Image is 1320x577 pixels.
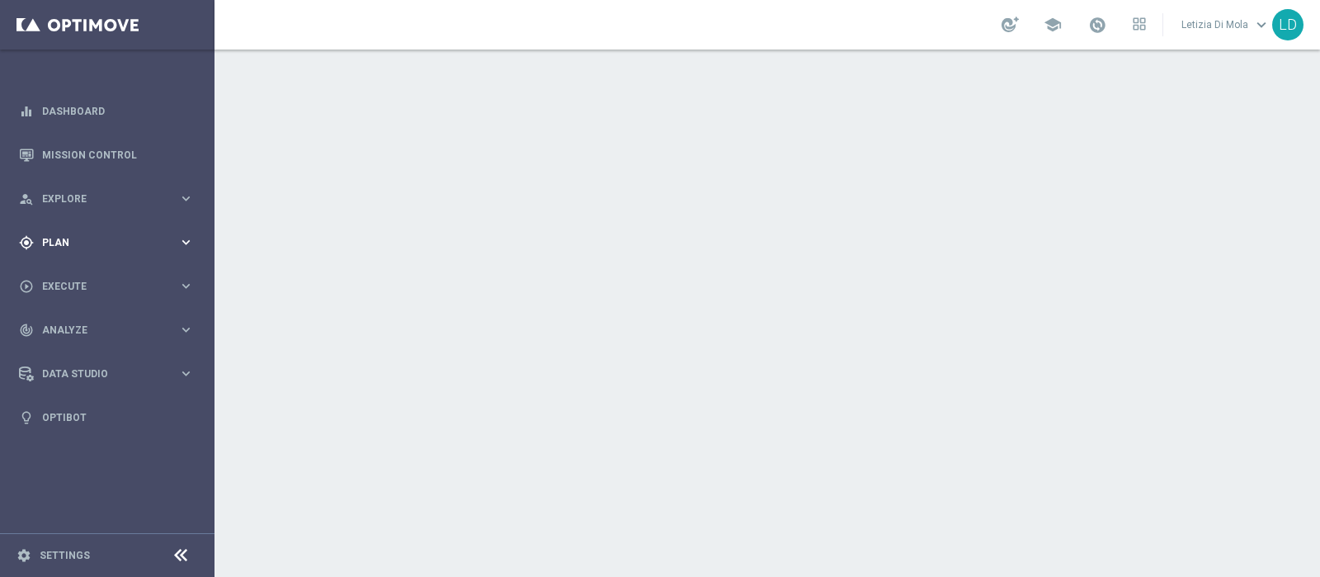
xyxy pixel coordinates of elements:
div: Dashboard [19,89,194,133]
div: Explore [19,192,178,206]
span: keyboard_arrow_down [1252,16,1270,34]
i: gps_fixed [19,235,34,250]
button: Mission Control [18,149,195,162]
span: Analyze [42,325,178,335]
a: Dashboard [42,89,194,133]
i: person_search [19,192,34,206]
button: Data Studio keyboard_arrow_right [18,367,195,381]
button: play_circle_outline Execute keyboard_arrow_right [18,280,195,293]
button: gps_fixed Plan keyboard_arrow_right [18,236,195,249]
div: Plan [19,235,178,250]
a: Letizia Di Molakeyboard_arrow_down [1180,12,1272,37]
i: keyboard_arrow_right [178,322,194,338]
div: Data Studio [19,367,178,381]
i: play_circle_outline [19,279,34,294]
i: track_changes [19,323,34,338]
button: person_search Explore keyboard_arrow_right [18,192,195,206]
i: keyboard_arrow_right [178,234,194,250]
button: lightbulb Optibot [18,411,195,424]
i: lightbulb [19,410,34,425]
button: equalizer Dashboard [18,105,195,118]
span: Explore [42,194,178,204]
span: Execute [42,281,178,291]
button: track_changes Analyze keyboard_arrow_right [18,324,195,337]
div: Analyze [19,323,178,338]
a: Mission Control [42,133,194,177]
i: keyboard_arrow_right [178,366,194,381]
i: equalizer [19,104,34,119]
i: keyboard_arrow_right [178,191,194,206]
span: Plan [42,238,178,248]
div: LD [1272,9,1303,40]
div: Mission Control [19,133,194,177]
div: Optibot [19,395,194,439]
div: Execute [19,279,178,294]
i: keyboard_arrow_right [178,278,194,294]
i: settings [16,548,31,563]
a: Settings [40,551,90,560]
a: Optibot [42,395,194,439]
span: Data Studio [42,369,178,379]
span: school [1044,16,1062,34]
